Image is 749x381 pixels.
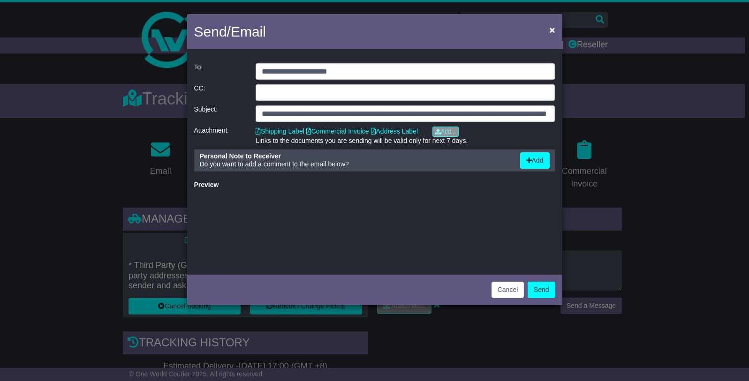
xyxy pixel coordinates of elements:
div: CC: [189,84,251,101]
span: × [549,24,555,35]
a: Add... [432,127,458,137]
a: Address Label [371,127,418,135]
a: Commercial Invoice [306,127,369,135]
div: Subject: [189,105,251,122]
button: Add [520,152,550,169]
div: Links to the documents you are sending will be valid only for next 7 days. [256,137,555,145]
button: Send [528,282,555,298]
a: Shipping Label [256,127,304,135]
div: Attachment: [189,127,251,145]
div: Preview [194,181,555,189]
div: Personal Note to Receiver [200,152,511,160]
button: Close [545,20,560,39]
button: Cancel [492,282,524,298]
div: Do you want to add a comment to the email below? [195,152,515,169]
div: To: [189,63,251,80]
h4: Send/Email [194,21,266,42]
